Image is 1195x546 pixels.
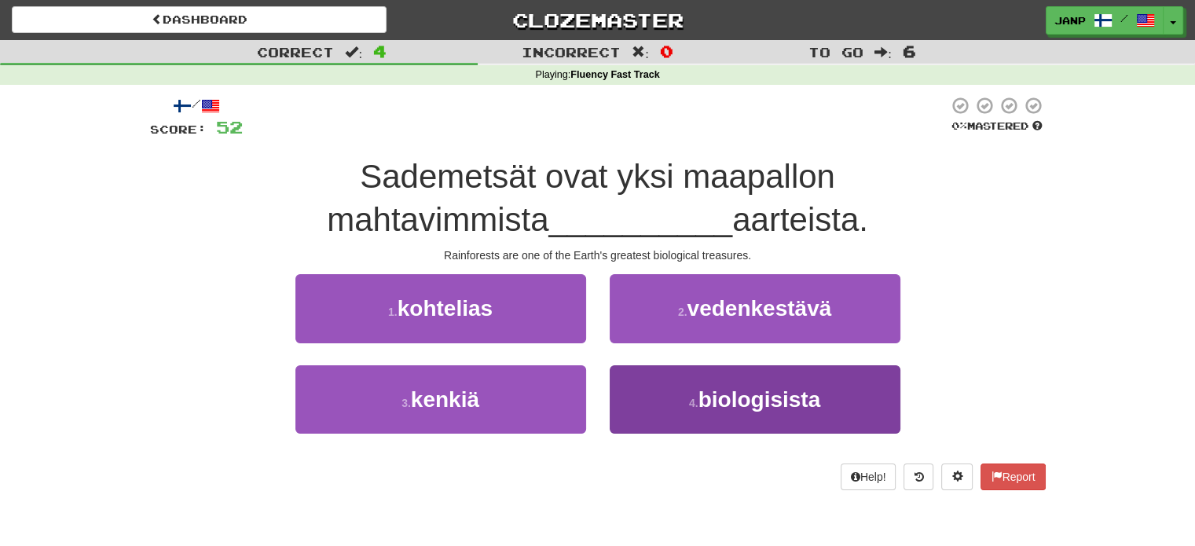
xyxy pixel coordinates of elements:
[327,158,835,238] span: Sademetsät ovat yksi maapallon mahtavimmista
[388,306,398,318] small: 1 .
[841,464,896,490] button: Help!
[610,274,900,343] button: 2.vedenkestävä
[295,365,586,434] button: 3.kenkiä
[522,44,621,60] span: Incorrect
[150,96,243,115] div: /
[549,201,733,238] span: __________
[689,397,698,409] small: 4 .
[1054,13,1086,27] span: JanP
[874,46,892,59] span: :
[948,119,1046,134] div: Mastered
[687,296,832,321] span: vedenkestävä
[257,44,334,60] span: Correct
[1046,6,1164,35] a: JanP /
[150,123,207,136] span: Score:
[610,365,900,434] button: 4.biologisista
[903,42,916,60] span: 6
[401,397,411,409] small: 3 .
[660,42,673,60] span: 0
[570,69,659,80] strong: Fluency Fast Track
[216,117,243,137] span: 52
[411,387,479,412] span: kenkiä
[345,46,362,59] span: :
[678,306,687,318] small: 2 .
[12,6,387,33] a: Dashboard
[373,42,387,60] span: 4
[981,464,1045,490] button: Report
[632,46,649,59] span: :
[398,296,493,321] span: kohtelias
[732,201,868,238] span: aarteista.
[951,119,967,132] span: 0 %
[150,247,1046,263] div: Rainforests are one of the Earth's greatest biological treasures.
[904,464,933,490] button: Round history (alt+y)
[410,6,785,34] a: Clozemaster
[698,387,821,412] span: biologisista
[295,274,586,343] button: 1.kohtelias
[808,44,863,60] span: To go
[1120,13,1128,24] span: /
